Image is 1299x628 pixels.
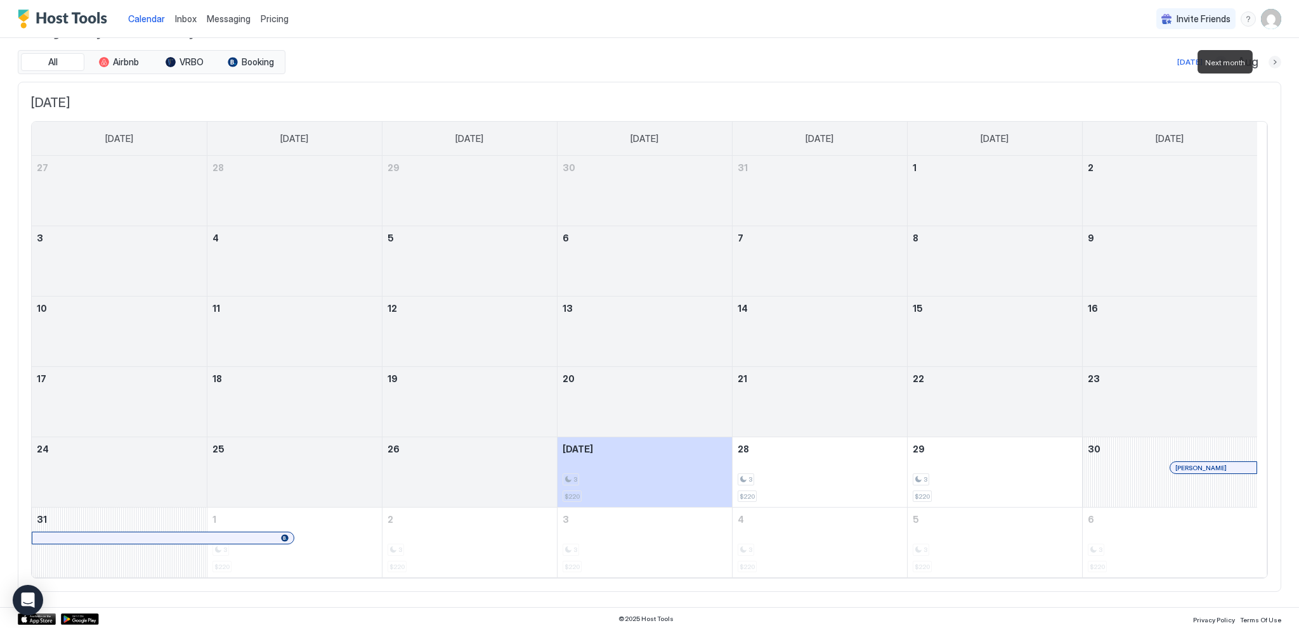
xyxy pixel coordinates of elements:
a: Saturday [1143,122,1196,156]
span: 1 [212,514,216,525]
td: August 13, 2025 [557,297,732,367]
a: Calendar [128,12,165,25]
td: August 25, 2025 [207,437,382,508]
a: September 3, 2025 [558,508,732,531]
td: July 30, 2025 [557,156,732,226]
span: 7 [738,233,743,243]
td: August 12, 2025 [382,297,557,367]
span: Messaging [207,13,251,24]
a: September 1, 2025 [207,508,382,531]
span: 5 [388,233,394,243]
td: August 19, 2025 [382,367,557,437]
a: August 3, 2025 [32,226,207,250]
td: August 21, 2025 [732,367,907,437]
a: Friday [968,122,1021,156]
a: Terms Of Use [1240,612,1281,625]
span: Inbox [175,13,197,24]
td: August 4, 2025 [207,226,382,297]
a: August 17, 2025 [32,367,207,390]
button: Next month [1269,56,1281,68]
span: 19 [388,373,398,384]
span: © 2025 Host Tools [618,615,674,623]
a: August 11, 2025 [207,297,382,320]
span: All [48,56,58,68]
div: tab-group [18,50,285,74]
span: 30 [563,162,575,173]
span: 3 [748,475,752,484]
span: [DATE] [981,133,1009,144]
span: Next month [1205,58,1245,67]
span: [DATE] [1156,133,1184,144]
span: $220 [740,492,755,501]
td: August 14, 2025 [732,297,907,367]
a: August 25, 2025 [207,437,382,461]
td: August 22, 2025 [907,367,1082,437]
a: August 1, 2025 [908,156,1082,179]
div: menu [1241,11,1256,27]
a: August 12, 2025 [382,297,557,320]
td: August 6, 2025 [557,226,732,297]
td: August 29, 2025 [907,437,1082,508]
button: All [21,53,84,71]
span: 3 [924,475,927,484]
span: VRBO [180,56,204,68]
a: July 30, 2025 [558,156,732,179]
a: August 4, 2025 [207,226,382,250]
a: August 13, 2025 [558,297,732,320]
a: August 18, 2025 [207,367,382,390]
span: 15 [913,303,923,314]
div: Open Intercom Messenger [13,585,43,615]
span: [DATE] [630,133,658,144]
span: Airbnb [113,56,139,68]
span: 3 [563,514,569,525]
span: 24 [37,444,49,454]
td: August 8, 2025 [907,226,1082,297]
span: 21 [738,373,747,384]
a: Sunday [93,122,146,156]
span: [DATE] [31,95,1268,111]
span: 30 [1088,444,1100,454]
span: Quiet get away in a vibrant city [18,21,1281,40]
span: 17 [37,373,46,384]
span: [DATE] [563,444,593,454]
td: August 24, 2025 [32,437,207,508]
a: September 6, 2025 [1083,508,1258,531]
td: August 2, 2025 [1082,156,1257,226]
span: 29 [913,444,925,454]
td: August 18, 2025 [207,367,382,437]
a: Privacy Policy [1193,612,1235,625]
button: VRBO [153,53,216,71]
a: August 10, 2025 [32,297,207,320]
span: [DATE] [806,133,833,144]
span: 2 [388,514,393,525]
div: Google Play Store [61,613,99,625]
td: July 31, 2025 [732,156,907,226]
div: [PERSON_NAME] [1175,464,1251,472]
span: Privacy Policy [1193,616,1235,624]
td: August 20, 2025 [557,367,732,437]
a: July 31, 2025 [733,156,907,179]
div: User profile [1261,9,1281,29]
td: September 1, 2025 [207,508,382,578]
span: 29 [388,162,400,173]
td: August 10, 2025 [32,297,207,367]
span: 27 [37,162,48,173]
a: August 27, 2025 [558,437,732,461]
a: August 31, 2025 [32,508,207,531]
td: July 29, 2025 [382,156,557,226]
td: September 3, 2025 [557,508,732,578]
a: August 2, 2025 [1083,156,1258,179]
button: Airbnb [87,53,150,71]
span: 28 [738,444,749,454]
div: [DATE] [1177,56,1203,68]
a: September 2, 2025 [382,508,557,531]
span: 5 [913,514,919,525]
a: Host Tools Logo [18,10,113,29]
td: August 15, 2025 [907,297,1082,367]
a: Messaging [207,12,251,25]
td: August 11, 2025 [207,297,382,367]
a: September 4, 2025 [733,508,907,531]
a: August 23, 2025 [1083,367,1258,390]
span: [DATE] [280,133,308,144]
span: 6 [1088,514,1094,525]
